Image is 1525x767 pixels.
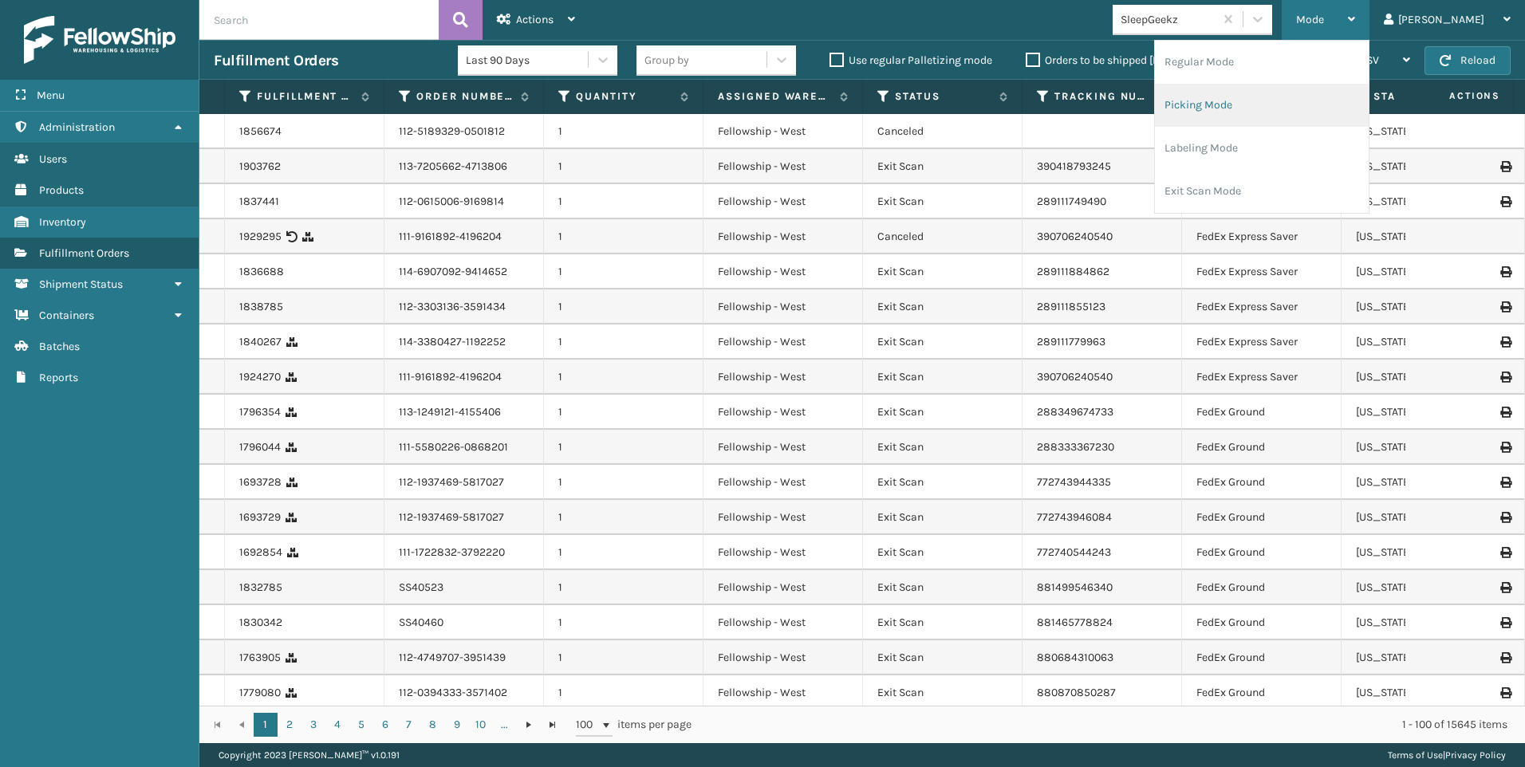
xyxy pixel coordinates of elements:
a: 880870850287 [1037,686,1116,699]
a: 288349674733 [1037,405,1113,419]
td: Fellowship - West [703,114,863,149]
button: Reload [1425,46,1511,75]
div: | [1388,743,1506,767]
a: 3 [301,713,325,737]
td: Canceled [863,114,1023,149]
label: State [1373,89,1470,104]
td: 1 [544,395,703,430]
a: 1693729 [239,509,281,525]
td: 1 [544,324,703,360]
td: FedEx Ground [1182,640,1342,675]
td: FedEx Ground [1182,570,1342,605]
a: 1796354 [239,404,281,420]
a: Privacy Policy [1445,749,1506,761]
td: Exit Scan [863,149,1023,184]
td: 1 [544,570,703,605]
span: Batches [39,340,80,353]
td: FedEx Ground [1182,535,1342,570]
span: Containers [39,309,94,322]
a: 1838785 [239,299,283,315]
span: items per page [576,713,692,737]
a: 10 [469,713,493,737]
td: Exit Scan [863,395,1023,430]
label: Quantity [576,89,672,104]
h3: Fulfillment Orders [214,51,338,70]
td: FedEx Ground [1182,500,1342,535]
span: Administration [39,120,115,134]
a: 1763905 [239,650,281,666]
td: Exit Scan [863,324,1023,360]
li: Exit Scan Mode [1155,170,1369,213]
i: Print Label [1500,407,1510,418]
p: Copyright 2023 [PERSON_NAME]™ v 1.0.191 [219,743,400,767]
td: Fellowship - West [703,675,863,710]
i: Print Label [1500,687,1510,698]
i: Print Label [1500,266,1510,277]
td: Exit Scan [863,640,1023,675]
td: Fellowship - West [703,535,863,570]
td: 1 [544,360,703,395]
label: Assigned Warehouse [718,89,832,104]
a: 1837441 [239,194,279,210]
div: Group by [644,52,689,69]
td: Fellowship - West [703,184,863,219]
li: Regular Mode [1155,41,1369,84]
label: Use regular Palletizing mode [829,53,992,67]
td: [US_STATE] [1342,395,1501,430]
td: FedEx Express Saver [1182,254,1342,289]
li: Labeling Mode [1155,127,1369,170]
li: Picking Mode [1155,84,1369,127]
td: [US_STATE] [1342,535,1501,570]
td: Exit Scan [863,605,1023,640]
td: FedEx Express Saver [1182,360,1342,395]
a: 881499546340 [1037,580,1113,594]
td: 1 [544,465,703,500]
img: logo [24,16,175,64]
i: Print Label [1500,477,1510,488]
td: 112-1937469-5817027 [384,465,544,500]
i: Print Label [1500,336,1510,348]
i: Print Label [1500,582,1510,593]
span: Reports [39,371,78,384]
a: 390706240540 [1037,230,1113,243]
span: Actions [1399,83,1510,109]
td: 1 [544,114,703,149]
td: [US_STATE] [1342,605,1501,640]
td: FedEx Ground [1182,465,1342,500]
td: FedEx Express Saver [1182,289,1342,324]
a: 4 [325,713,349,737]
td: Fellowship - West [703,640,863,675]
td: [US_STATE] [1342,219,1501,254]
a: 1929295 [239,229,282,245]
a: 1779080 [239,685,281,701]
td: Fellowship - West [703,360,863,395]
td: 111-5580226-0868201 [384,430,544,465]
td: [US_STATE] [1342,675,1501,710]
td: 114-3380427-1192252 [384,324,544,360]
a: 1924270 [239,369,281,385]
td: Exit Scan [863,254,1023,289]
td: Exit Scan [863,570,1023,605]
span: Users [39,152,67,166]
td: 1 [544,149,703,184]
span: Fulfillment Orders [39,246,129,260]
td: [US_STATE] [1342,360,1501,395]
i: Print Label [1500,301,1510,313]
td: FedEx Express Saver [1182,324,1342,360]
a: 289111779963 [1037,335,1105,348]
span: Go to the last page [546,718,559,731]
a: 1836688 [239,264,284,280]
td: Fellowship - West [703,219,863,254]
td: Exit Scan [863,430,1023,465]
td: Fellowship - West [703,500,863,535]
a: 8 [421,713,445,737]
td: [US_STATE] [1342,570,1501,605]
td: [US_STATE] [1342,500,1501,535]
td: 112-5189329-0501812 [384,114,544,149]
a: 881465778824 [1037,616,1113,629]
span: Shipment Status [39,277,123,291]
div: 1 - 100 of 15645 items [714,717,1507,733]
td: Fellowship - West [703,395,863,430]
a: Go to the last page [541,713,565,737]
td: Fellowship - West [703,570,863,605]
